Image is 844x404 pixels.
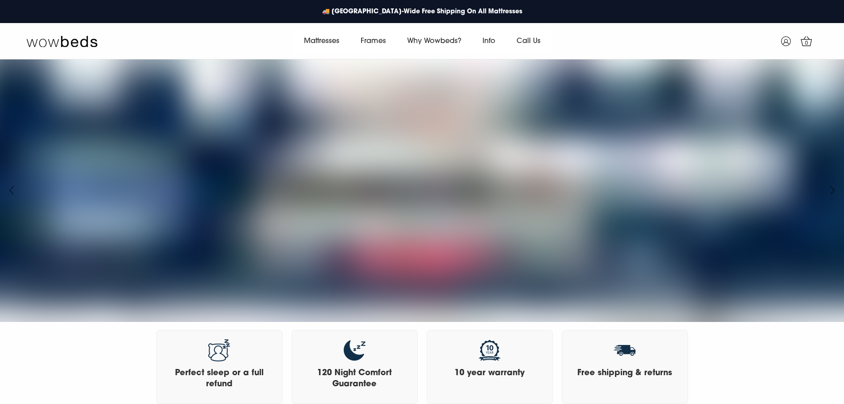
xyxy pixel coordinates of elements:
img: 120 Night Comfort Guarantee [343,339,366,361]
h3: Free shipping & returns [571,368,679,379]
img: Perfect sleep or a full refund [208,339,230,361]
img: 10 year warranty [478,339,501,361]
h3: 10 year warranty [436,368,544,379]
a: 🚚 [GEOGRAPHIC_DATA]-Wide Free Shipping On All Mattresses [318,3,527,21]
a: 0 [795,30,817,52]
img: Free shipping & returns [614,339,636,361]
a: Mattresses [293,29,350,54]
a: Info [472,29,506,54]
h3: 120 Night Comfort Guarantee [301,368,408,390]
a: Why Wowbeds? [397,29,472,54]
a: Call Us [506,29,551,54]
span: 0 [802,39,811,48]
a: Frames [350,29,397,54]
img: Wow Beds Logo [27,35,97,47]
h3: Perfect sleep or a full refund [166,368,273,390]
